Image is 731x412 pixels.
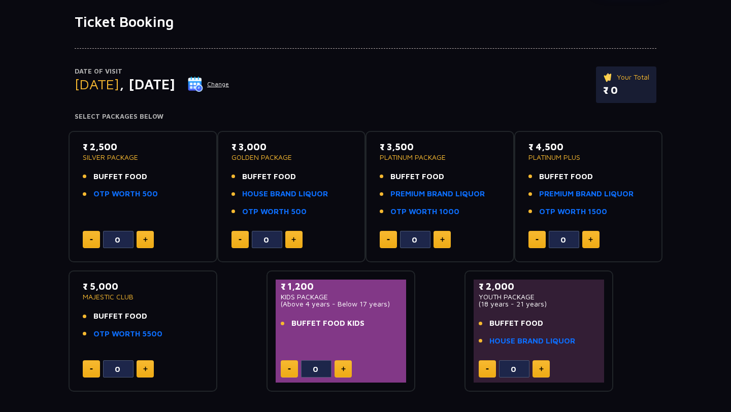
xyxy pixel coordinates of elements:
[603,83,649,98] p: ₹ 0
[83,280,203,293] p: ₹ 5,000
[528,140,649,154] p: ₹ 4,500
[539,188,634,200] a: PREMIUM BRAND LIQUOR
[387,239,390,241] img: minus
[242,171,296,183] span: BUFFET FOOD
[93,328,162,340] a: OTP WORTH 5500
[380,140,500,154] p: ₹ 3,500
[281,300,401,307] p: (Above 4 years - Below 17 years)
[242,206,307,218] a: OTP WORTH 500
[479,293,599,300] p: YOUTH PACKAGE
[75,76,119,92] span: [DATE]
[90,368,93,370] img: minus
[588,237,593,242] img: plus
[231,140,352,154] p: ₹ 3,000
[539,171,593,183] span: BUFFET FOOD
[187,76,229,92] button: Change
[83,154,203,161] p: SILVER PACKAGE
[380,154,500,161] p: PLATINUM PACKAGE
[281,280,401,293] p: ₹ 1,200
[93,188,158,200] a: OTP WORTH 500
[231,154,352,161] p: GOLDEN PACKAGE
[390,206,459,218] a: OTP WORTH 1000
[75,13,656,30] h1: Ticket Booking
[93,311,147,322] span: BUFFET FOOD
[90,239,93,241] img: minus
[536,239,539,241] img: minus
[288,368,291,370] img: minus
[83,140,203,154] p: ₹ 2,500
[479,280,599,293] p: ₹ 2,000
[75,66,229,77] p: Date of Visit
[539,206,607,218] a: OTP WORTH 1500
[489,318,543,329] span: BUFFET FOOD
[75,113,656,121] h4: Select Packages Below
[440,237,445,242] img: plus
[479,300,599,307] p: (18 years - 21 years)
[489,335,575,347] a: HOUSE BRAND LIQUOR
[528,154,649,161] p: PLATINUM PLUS
[143,237,148,242] img: plus
[93,171,147,183] span: BUFFET FOOD
[390,171,444,183] span: BUFFET FOOD
[539,366,544,371] img: plus
[341,366,346,371] img: plus
[119,76,175,92] span: , [DATE]
[390,188,485,200] a: PREMIUM BRAND LIQUOR
[291,237,296,242] img: plus
[143,366,148,371] img: plus
[291,318,364,329] span: BUFFET FOOD KIDS
[603,72,649,83] p: Your Total
[603,72,614,83] img: ticket
[83,293,203,300] p: MAJESTIC CLUB
[281,293,401,300] p: KIDS PACKAGE
[486,368,489,370] img: minus
[242,188,328,200] a: HOUSE BRAND LIQUOR
[239,239,242,241] img: minus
